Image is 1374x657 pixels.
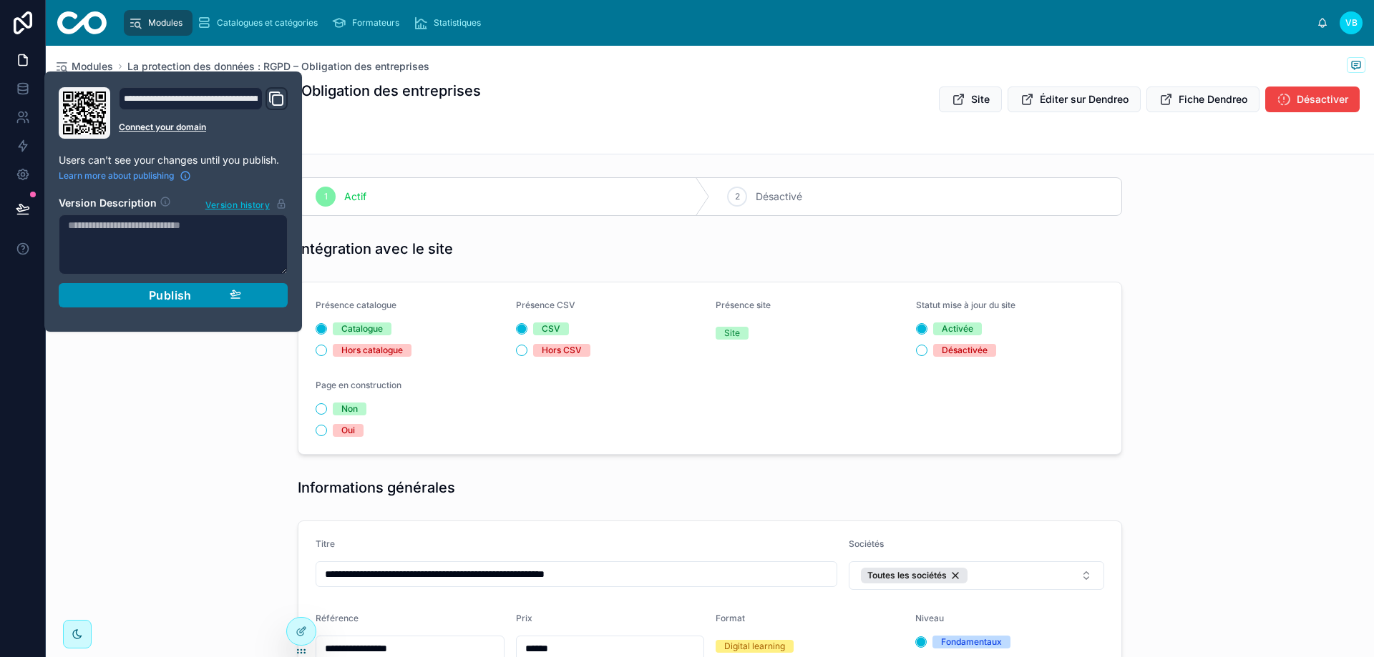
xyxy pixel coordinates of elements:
[59,170,191,182] a: Learn more about publishing
[298,239,453,259] h1: Intégration avec le site
[352,17,399,29] span: Formateurs
[542,322,560,335] div: CSV
[316,380,401,390] span: Page en construction
[861,568,968,583] button: Unselect 7
[434,17,481,29] span: Statistiques
[915,613,944,623] span: Niveau
[298,478,455,498] h1: Informations générales
[205,196,288,212] button: Version history
[59,283,288,307] button: Publish
[193,10,328,36] a: Catalogues et catégories
[1146,87,1259,112] button: Fiche Dendreo
[516,300,575,310] span: Présence CSV
[516,613,532,623] span: Prix
[119,122,288,133] a: Connect your domain
[124,10,193,36] a: Modules
[341,402,358,415] div: Non
[344,189,366,204] span: Actif
[1008,87,1141,112] button: Éditer sur Dendreo
[724,640,785,653] div: Digital learning
[849,538,884,549] span: Sociétés
[971,92,990,107] span: Site
[205,197,270,211] span: Version history
[148,17,182,29] span: Modules
[149,288,192,302] span: Publish
[316,300,396,310] span: Présence catalogue
[341,424,355,437] div: Oui
[59,153,288,167] p: Users can't see your changes until you publish.
[316,538,335,549] span: Titre
[1345,17,1358,29] span: VB
[939,87,1002,112] button: Site
[716,613,745,623] span: Format
[57,11,107,34] img: App logo
[409,10,491,36] a: Statistiques
[59,196,157,212] h2: Version Description
[1297,92,1348,107] span: Désactiver
[72,59,113,74] span: Modules
[54,59,113,74] a: Modules
[1265,87,1360,112] button: Désactiver
[217,17,318,29] span: Catalogues et catégories
[1040,92,1129,107] span: Éditer sur Dendreo
[942,322,973,335] div: Activée
[127,59,429,74] a: La protection des données : RGPD – Obligation des entreprises
[324,191,328,202] span: 1
[316,613,359,623] span: Référence
[1179,92,1247,107] span: Fiche Dendreo
[849,561,1104,590] button: Select Button
[716,300,771,310] span: Présence site
[59,170,174,182] span: Learn more about publishing
[941,636,1002,648] div: Fondamentaux
[867,570,947,581] span: Toutes les sociétés
[942,344,988,357] div: Désactivée
[328,10,409,36] a: Formateurs
[119,87,288,139] div: Domain and Custom Link
[724,327,740,340] div: Site
[542,344,582,357] div: Hors CSV
[341,344,403,357] div: Hors catalogue
[756,189,802,204] span: Désactivé
[735,191,740,202] span: 2
[341,322,383,335] div: Catalogue
[916,300,1015,310] span: Statut mise à jour du site
[118,7,1317,39] div: scrollable content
